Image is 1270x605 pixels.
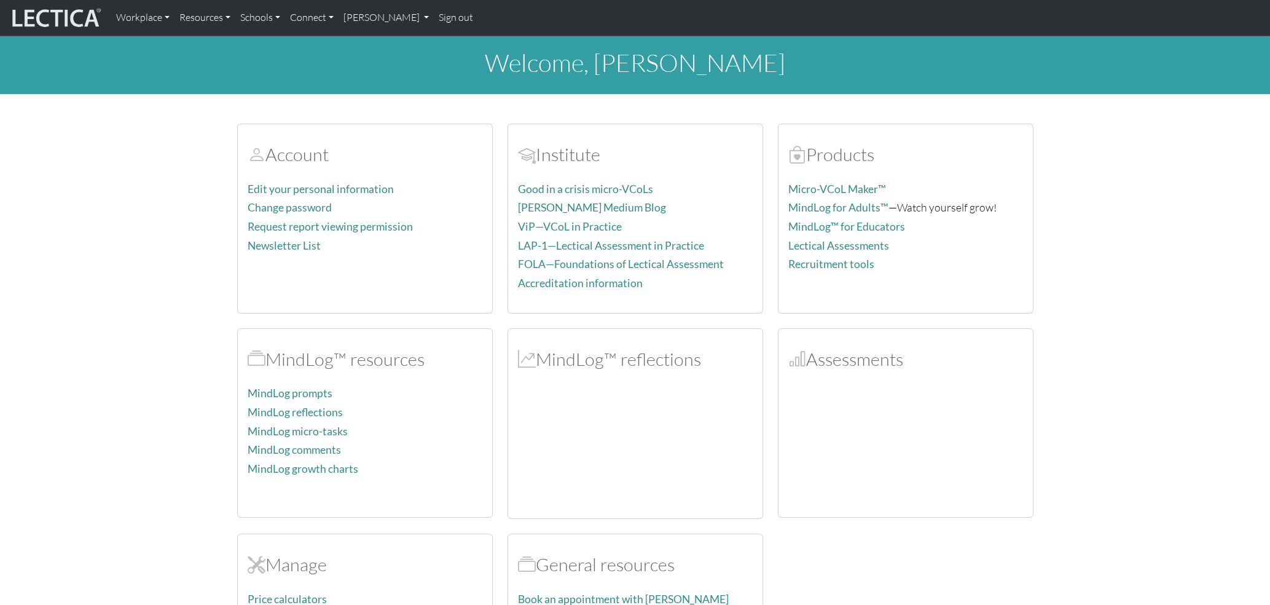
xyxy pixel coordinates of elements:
h2: MindLog™ reflections [518,349,753,370]
span: MindLog [518,348,536,370]
h2: Institute [518,144,753,165]
a: Request report viewing permission [248,220,413,233]
a: Resources [174,5,235,31]
span: Resources [518,553,536,575]
a: MindLog prompts [248,387,332,400]
p: —Watch yourself grow! [788,199,1023,216]
a: Schools [235,5,285,31]
a: Micro-VCoL Maker™ [788,183,886,196]
a: MindLog™ for Educators [788,220,905,233]
a: Accreditation information [518,277,643,290]
a: MindLog micro-tasks [248,425,348,438]
h2: General resources [518,554,753,575]
a: ViP—VCoL in Practice [518,220,622,233]
img: lecticalive [9,6,101,30]
a: Good in a crisis micro-VCoLs [518,183,653,196]
span: MindLog™ resources [248,348,265,370]
a: Lectical Assessments [788,239,889,252]
a: Edit your personal information [248,183,394,196]
a: Connect [285,5,339,31]
a: Recruitment tools [788,258,874,271]
span: Assessments [788,348,806,370]
a: [PERSON_NAME] Medium Blog [518,201,666,214]
h2: Assessments [788,349,1023,370]
h2: MindLog™ resources [248,349,482,370]
span: Products [788,143,806,165]
a: Change password [248,201,332,214]
span: Manage [248,553,265,575]
a: MindLog growth charts [248,462,358,475]
a: Workplace [111,5,174,31]
h2: Manage [248,554,482,575]
span: Account [248,143,265,165]
span: Account [518,143,536,165]
a: LAP-1—Lectical Assessment in Practice [518,239,704,252]
a: [PERSON_NAME] [339,5,434,31]
a: MindLog comments [248,443,341,456]
h2: Account [248,144,482,165]
h2: Products [788,144,1023,165]
a: MindLog for Adults™ [788,201,888,214]
a: Newsletter List [248,239,321,252]
a: Sign out [434,5,478,31]
a: FOLA—Foundations of Lectical Assessment [518,258,724,271]
a: MindLog reflections [248,406,343,419]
